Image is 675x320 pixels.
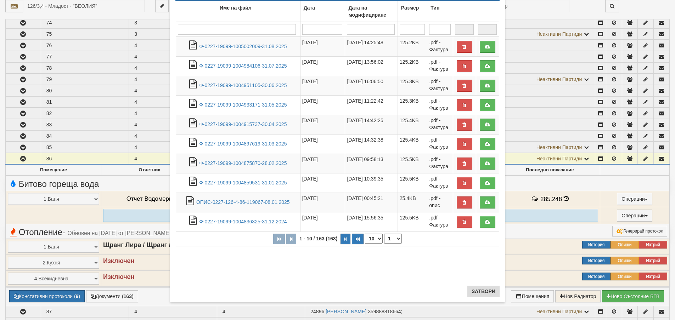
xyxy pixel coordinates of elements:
[352,234,364,244] button: Последна страница
[300,56,345,76] td: [DATE]
[300,1,345,22] td: Дата: No sort applied, activate to apply an ascending sort
[453,1,476,22] td: : No sort applied, activate to apply an ascending sort
[398,76,427,95] td: 125.3KB
[199,160,287,166] a: Ф-0227-19099-1004875870-28.02.2025
[176,173,499,193] tr: Ф-0227-19099-1004859531-31.01.2025.pdf - Фактура
[398,115,427,134] td: 125.4KB
[300,212,345,232] td: [DATE]
[345,1,398,22] td: Дата на модифициране: No sort applied, activate to apply an ascending sort
[401,5,419,11] b: Размер
[304,5,315,11] b: Дата
[427,95,453,115] td: .pdf - Фактура
[199,82,287,88] a: Ф-0227-19099-1004951105-30.06.2025
[300,76,345,95] td: [DATE]
[199,102,287,108] a: Ф-0227-19099-1004933171-31.05.2025
[348,5,386,18] b: Дата на модифициране
[427,212,453,232] td: .pdf - Фактура
[345,56,398,76] td: [DATE] 13:56:02
[300,134,345,154] td: [DATE]
[199,44,287,49] a: Ф-0227-19099-1005002009-31.08.2025
[196,199,290,205] a: ОПИС-0227-126-4-86-119067-08.01.2025
[345,37,398,57] td: [DATE] 14:25:48
[176,76,499,95] tr: Ф-0227-19099-1004951105-30.06.2025.pdf - Фактура
[345,134,398,154] td: [DATE] 14:32:38
[427,37,453,57] td: .pdf - Фактура
[345,95,398,115] td: [DATE] 11:22:42
[300,193,345,212] td: [DATE]
[427,134,453,154] td: .pdf - Фактура
[398,212,427,232] td: 125.5KB
[199,121,287,127] a: Ф-0227-19099-1004915737-30.04.2025
[345,76,398,95] td: [DATE] 16:06:50
[300,115,345,134] td: [DATE]
[176,37,499,57] tr: Ф-0227-19099-1005002009-31.08.2025.pdf - Фактура
[431,5,439,11] b: Тип
[365,234,383,244] select: Брой редове на страница
[176,212,499,232] tr: Ф-0227-19099-1004836325-31.12.2024.pdf - Фактура
[398,37,427,57] td: 125.2KB
[427,1,453,22] td: Тип: No sort applied, activate to apply an ascending sort
[398,134,427,154] td: 125.4KB
[199,219,287,224] a: Ф-0227-19099-1004836325-31.12.2024
[398,193,427,212] td: 25.4KB
[176,1,300,22] td: Име на файл: No sort applied, activate to apply an ascending sort
[345,212,398,232] td: [DATE] 15:56:35
[300,154,345,173] td: [DATE]
[176,56,499,76] tr: Ф-0227-19099-1004984106-31.07.2025.pdf - Фактура
[398,95,427,115] td: 125.3KB
[273,234,285,244] button: Първа страница
[176,193,499,212] tr: ОПИС-0227-126-4-86-119067-08.01.2025.pdf - опис
[398,154,427,173] td: 125.5KB
[199,141,287,147] a: Ф-0227-19099-1004897619-31.03.2025
[199,180,287,185] a: Ф-0227-19099-1004859531-31.01.2025
[427,173,453,193] td: .pdf - Фактура
[427,115,453,134] td: .pdf - Фактура
[298,236,339,241] span: 1 - 10 / 163 (163)
[176,154,499,173] tr: Ф-0227-19099-1004875870-28.02.2025.pdf - Фактура
[345,173,398,193] td: [DATE] 10:39:35
[398,1,427,22] td: Размер: No sort applied, activate to apply an ascending sort
[345,115,398,134] td: [DATE] 14:42:25
[476,1,499,22] td: : No sort applied, activate to apply an ascending sort
[286,234,296,244] button: Предишна страница
[199,63,287,69] a: Ф-0227-19099-1004984106-31.07.2025
[176,134,499,154] tr: Ф-0227-19099-1004897619-31.03.2025.pdf - Фактура
[467,286,500,297] button: Затвори
[176,115,499,134] tr: Ф-0227-19099-1004915737-30.04.2025.pdf - Фактура
[427,76,453,95] td: .pdf - Фактура
[427,56,453,76] td: .pdf - Фактура
[398,56,427,76] td: 125.2KB
[176,95,499,115] tr: Ф-0227-19099-1004933171-31.05.2025.pdf - Фактура
[398,173,427,193] td: 125.5KB
[345,154,398,173] td: [DATE] 09:58:13
[345,193,398,212] td: [DATE] 00:45:21
[427,154,453,173] td: .pdf - Фактура
[300,95,345,115] td: [DATE]
[300,173,345,193] td: [DATE]
[427,193,453,212] td: .pdf - опис
[220,5,252,11] b: Име на файл
[300,37,345,57] td: [DATE]
[384,234,402,244] select: Страница номер
[341,234,350,244] button: Следваща страница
